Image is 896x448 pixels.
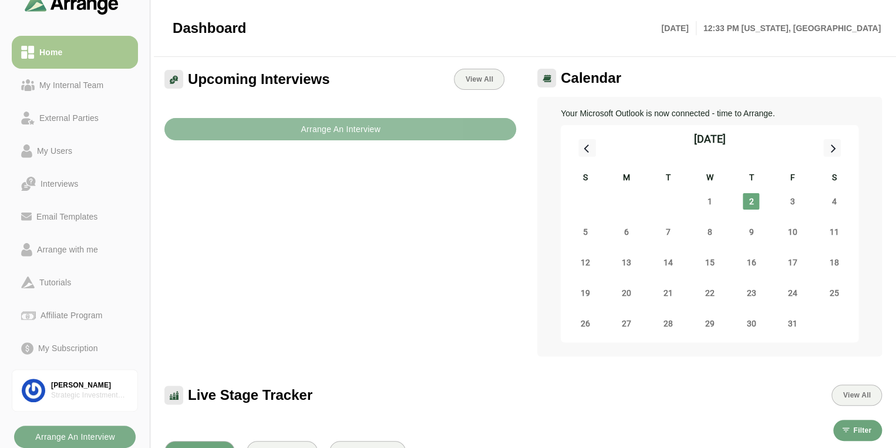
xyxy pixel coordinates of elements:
[694,131,726,147] div: [DATE]
[689,171,730,186] div: W
[561,69,621,87] span: Calendar
[32,210,102,224] div: Email Templates
[784,193,801,210] span: Friday, October 3, 2025
[618,315,635,332] span: Monday, October 27, 2025
[618,285,635,301] span: Monday, October 20, 2025
[853,426,871,434] span: Filter
[188,386,312,404] span: Live Stage Tracker
[843,391,871,399] span: View All
[831,385,882,406] button: View All
[784,224,801,240] span: Friday, October 10, 2025
[12,167,138,200] a: Interviews
[701,193,718,210] span: Wednesday, October 1, 2025
[784,315,801,332] span: Friday, October 31, 2025
[772,171,814,186] div: F
[35,426,115,448] b: Arrange An Interview
[300,118,380,140] b: Arrange An Interview
[577,254,593,271] span: Sunday, October 12, 2025
[743,315,759,332] span: Thursday, October 30, 2025
[12,36,138,69] a: Home
[618,254,635,271] span: Monday, October 13, 2025
[701,224,718,240] span: Wednesday, October 8, 2025
[826,285,843,301] span: Saturday, October 25, 2025
[743,193,759,210] span: Thursday, October 2, 2025
[12,369,138,412] a: [PERSON_NAME]Strategic Investment Group
[12,69,138,102] a: My Internal Team
[784,285,801,301] span: Friday, October 24, 2025
[32,242,103,257] div: Arrange with me
[188,70,329,88] span: Upcoming Interviews
[660,285,676,301] span: Tuesday, October 21, 2025
[701,285,718,301] span: Wednesday, October 22, 2025
[743,285,759,301] span: Thursday, October 23, 2025
[465,75,493,83] span: View All
[826,254,843,271] span: Saturday, October 18, 2025
[564,171,606,186] div: S
[36,177,83,191] div: Interviews
[12,102,138,134] a: External Parties
[561,106,858,120] p: Your Microsoft Outlook is now connected - time to Arrange.
[35,111,103,125] div: External Parties
[606,171,648,186] div: M
[164,118,516,140] button: Arrange An Interview
[660,224,676,240] span: Tuesday, October 7, 2025
[701,254,718,271] span: Wednesday, October 15, 2025
[660,315,676,332] span: Tuesday, October 28, 2025
[12,233,138,266] a: Arrange with me
[826,193,843,210] span: Saturday, October 4, 2025
[33,341,103,355] div: My Subscription
[36,308,107,322] div: Affiliate Program
[784,254,801,271] span: Friday, October 17, 2025
[35,45,67,59] div: Home
[14,426,136,448] button: Arrange An Interview
[577,224,593,240] span: Sunday, October 5, 2025
[12,266,138,299] a: Tutorials
[618,224,635,240] span: Monday, October 6, 2025
[51,380,128,390] div: [PERSON_NAME]
[35,275,76,289] div: Tutorials
[12,299,138,332] a: Affiliate Program
[696,21,881,35] p: 12:33 PM [US_STATE], [GEOGRAPHIC_DATA]
[12,134,138,167] a: My Users
[12,332,138,365] a: My Subscription
[454,69,504,90] a: View All
[32,144,77,158] div: My Users
[701,315,718,332] span: Wednesday, October 29, 2025
[743,254,759,271] span: Thursday, October 16, 2025
[813,171,855,186] div: S
[173,19,246,37] span: Dashboard
[833,420,882,441] button: Filter
[577,315,593,332] span: Sunday, October 26, 2025
[577,285,593,301] span: Sunday, October 19, 2025
[730,171,772,186] div: T
[51,390,128,400] div: Strategic Investment Group
[743,224,759,240] span: Thursday, October 9, 2025
[647,171,689,186] div: T
[661,21,696,35] p: [DATE]
[660,254,676,271] span: Tuesday, October 14, 2025
[35,78,108,92] div: My Internal Team
[12,200,138,233] a: Email Templates
[826,224,843,240] span: Saturday, October 11, 2025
